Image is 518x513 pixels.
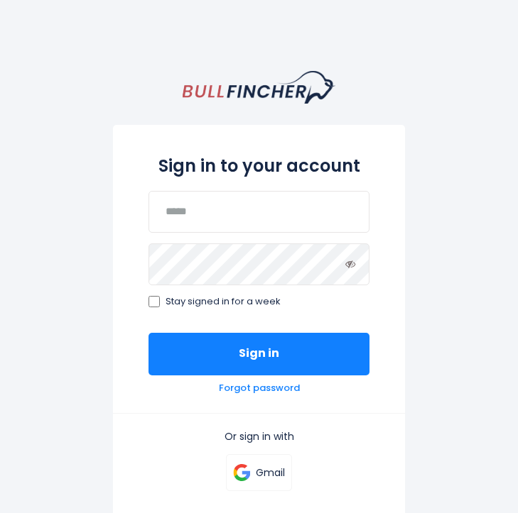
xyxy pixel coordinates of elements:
p: Gmail [256,466,285,479]
p: Or sign in with [149,430,369,443]
input: Stay signed in for a week [149,296,160,307]
span: Stay signed in for a week [166,296,281,308]
button: Sign in [149,333,369,375]
h2: Sign in to your account [149,156,369,177]
a: Forgot password [219,382,300,395]
a: homepage [183,71,335,104]
a: Gmail [226,454,293,491]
